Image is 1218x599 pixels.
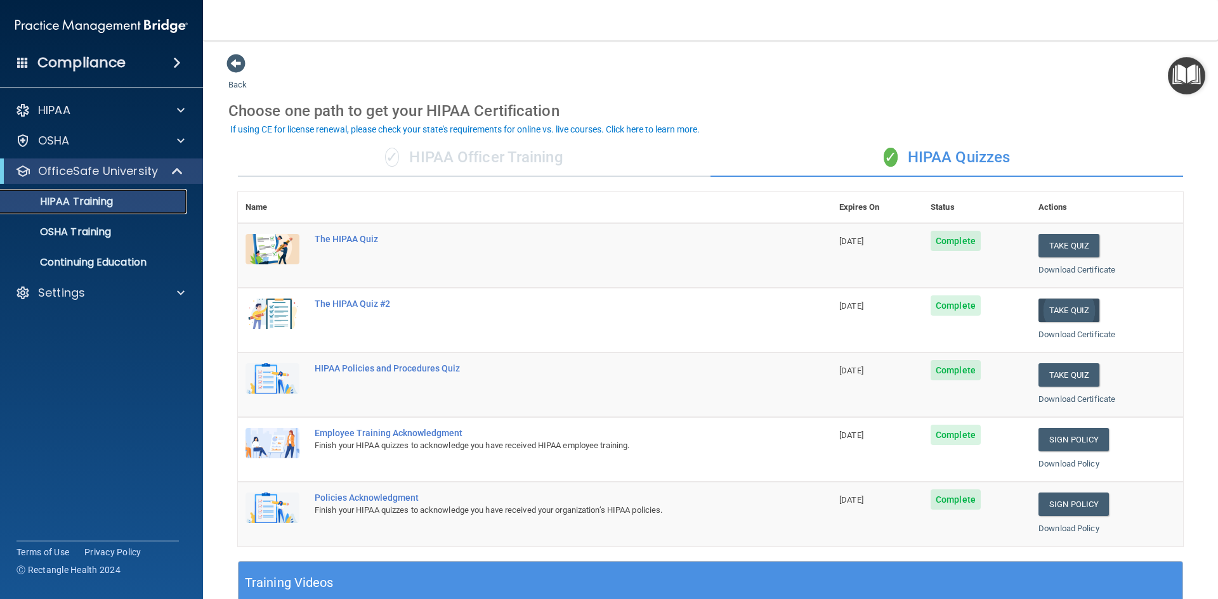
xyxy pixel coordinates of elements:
[1038,363,1099,387] button: Take Quiz
[238,192,307,223] th: Name
[16,564,121,576] span: Ⓒ Rectangle Health 2024
[228,65,247,89] a: Back
[1168,57,1205,94] button: Open Resource Center
[710,139,1183,177] div: HIPAA Quizzes
[315,363,768,373] div: HIPAA Policies and Procedures Quiz
[315,234,768,244] div: The HIPAA Quiz
[8,195,113,208] p: HIPAA Training
[16,546,69,558] a: Terms of Use
[315,438,768,453] div: Finish your HIPAA quizzes to acknowledge you have received HIPAA employee training.
[15,285,185,300] a: Settings
[1038,234,1099,257] button: Take Quiz
[839,495,863,505] span: [DATE]
[931,425,981,445] span: Complete
[884,148,898,167] span: ✓
[839,366,863,375] span: [DATE]
[15,164,184,179] a: OfficeSafe University
[38,164,158,179] p: OfficeSafe University
[228,93,1193,129] div: Choose one path to get your HIPAA Certification
[238,139,710,177] div: HIPAA Officer Training
[931,360,981,380] span: Complete
[84,546,141,558] a: Privacy Policy
[1038,299,1099,322] button: Take Quiz
[315,428,768,438] div: Employee Training Acknowledgment
[15,103,185,118] a: HIPAA
[8,256,181,269] p: Continuing Education
[1038,265,1115,274] a: Download Certificate
[832,192,923,223] th: Expires On
[8,226,111,238] p: OSHA Training
[923,192,1031,223] th: Status
[931,295,981,316] span: Complete
[1038,330,1115,339] a: Download Certificate
[315,299,768,309] div: The HIPAA Quiz #2
[37,54,126,72] h4: Compliance
[1038,428,1109,451] a: Sign Policy
[839,301,863,311] span: [DATE]
[1031,192,1183,223] th: Actions
[230,125,700,134] div: If using CE for license renewal, please check your state's requirements for online vs. live cours...
[1038,394,1115,404] a: Download Certificate
[1038,524,1099,533] a: Download Policy
[15,13,188,39] img: PMB logo
[228,123,702,136] button: If using CE for license renewal, please check your state's requirements for online vs. live cours...
[38,133,70,148] p: OSHA
[931,231,981,251] span: Complete
[385,148,399,167] span: ✓
[15,133,185,148] a: OSHA
[38,285,85,300] p: Settings
[38,103,70,118] p: HIPAA
[839,430,863,440] span: [DATE]
[245,572,334,594] h5: Training Videos
[315,493,768,503] div: Policies Acknowledgment
[315,503,768,518] div: Finish your HIPAA quizzes to acknowledge you have received your organization’s HIPAA policies.
[1038,493,1109,516] a: Sign Policy
[1038,459,1099,468] a: Download Policy
[931,489,981,510] span: Complete
[839,236,863,246] span: [DATE]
